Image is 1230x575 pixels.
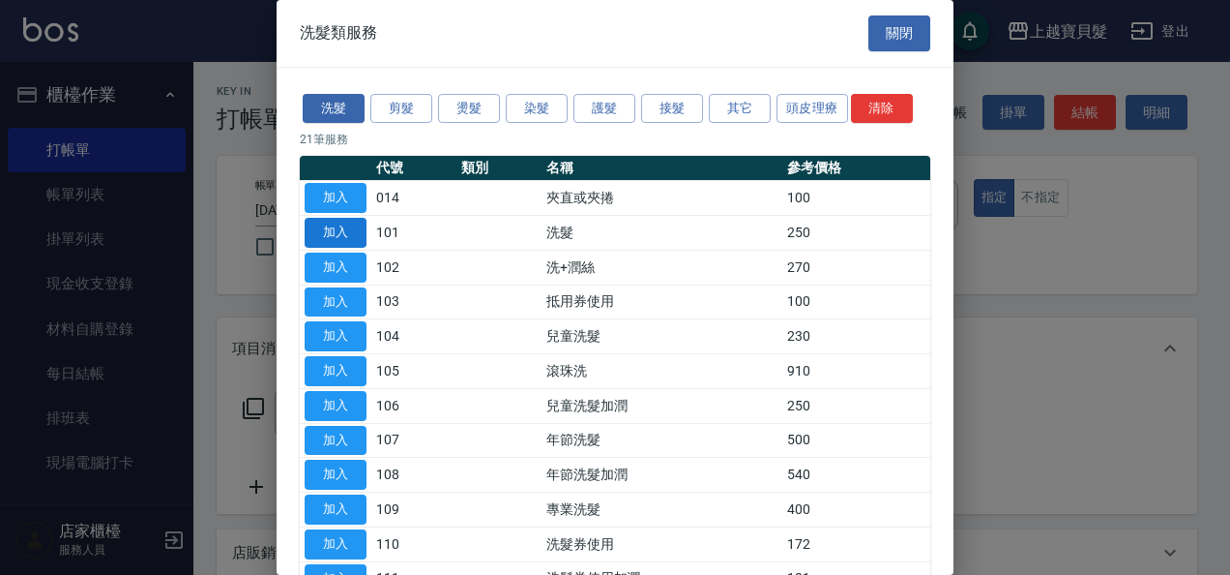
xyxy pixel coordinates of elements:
th: 參考價格 [782,156,930,181]
td: 102 [371,250,456,285]
td: 104 [371,319,456,354]
button: 頭皮理療 [776,94,848,124]
button: 加入 [305,426,366,456]
button: 清除 [851,94,913,124]
th: 類別 [456,156,542,181]
button: 護髮 [573,94,635,124]
td: 103 [371,285,456,319]
button: 加入 [305,495,366,525]
td: 230 [782,319,930,354]
button: 其它 [709,94,771,124]
p: 21 筆服務 [300,131,930,148]
td: 400 [782,493,930,528]
button: 燙髮 [438,94,500,124]
td: 100 [782,181,930,216]
td: 110 [371,527,456,561]
td: 洗髮 [542,216,783,251]
button: 加入 [305,218,366,248]
td: 500 [782,423,930,458]
button: 加入 [305,391,366,421]
button: 加入 [305,460,366,490]
td: 250 [782,216,930,251]
span: 洗髮類服務 [300,23,377,43]
button: 加入 [305,321,366,351]
th: 名稱 [542,156,783,181]
td: 兒童洗髮 [542,319,783,354]
td: 兒童洗髮加潤 [542,388,783,423]
td: 100 [782,285,930,319]
td: 250 [782,388,930,423]
td: 洗+潤絲 [542,250,783,285]
button: 加入 [305,287,366,318]
td: 910 [782,354,930,389]
td: 夾直或夾捲 [542,181,783,216]
td: 105 [371,354,456,389]
td: 洗髮券使用 [542,527,783,561]
button: 洗髮 [303,94,365,124]
td: 年節洗髮 [542,423,783,458]
button: 接髮 [641,94,703,124]
td: 014 [371,181,456,216]
button: 染髮 [506,94,568,124]
button: 加入 [305,183,366,213]
button: 剪髮 [370,94,432,124]
td: 專業洗髮 [542,493,783,528]
td: 172 [782,527,930,561]
td: 270 [782,250,930,285]
td: 109 [371,493,456,528]
td: 540 [782,458,930,493]
td: 107 [371,423,456,458]
button: 加入 [305,253,366,283]
th: 代號 [371,156,456,181]
td: 108 [371,458,456,493]
td: 106 [371,388,456,423]
button: 加入 [305,356,366,386]
td: 年節洗髮加潤 [542,458,783,493]
button: 關閉 [868,15,930,51]
td: 101 [371,216,456,251]
td: 滾珠洗 [542,354,783,389]
td: 抵用券使用 [542,285,783,319]
button: 加入 [305,530,366,560]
